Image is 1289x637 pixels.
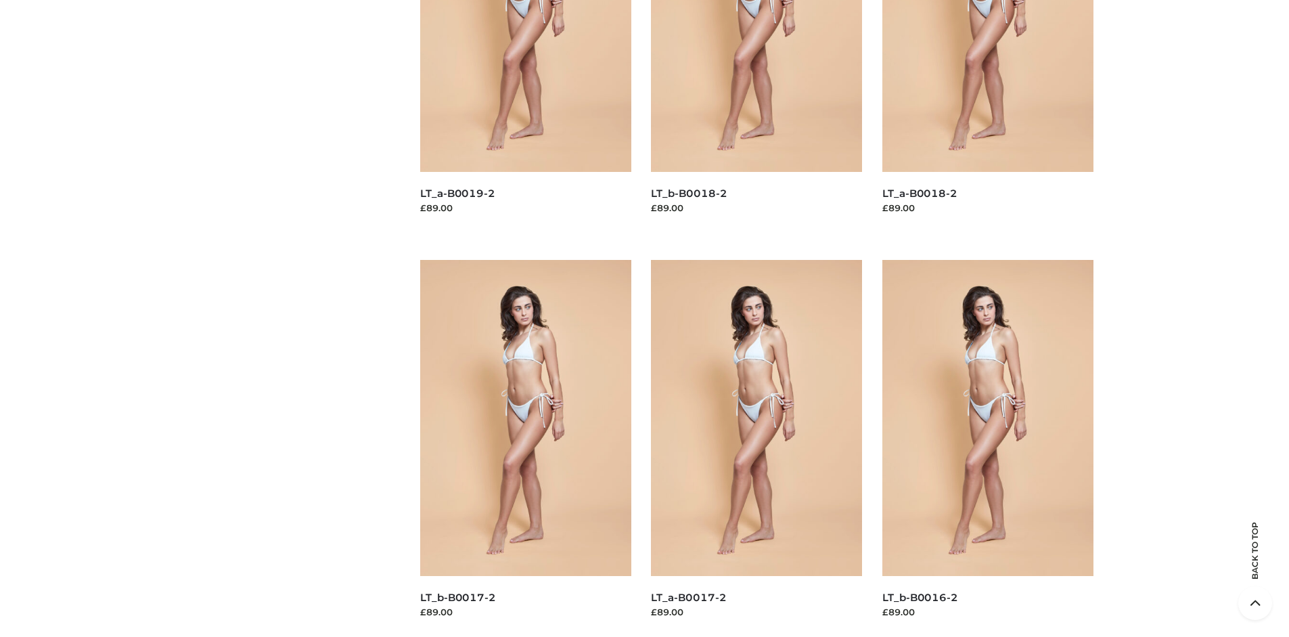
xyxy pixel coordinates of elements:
div: £89.00 [651,201,862,215]
span: Back to top [1238,546,1272,579]
div: £89.00 [651,605,862,619]
div: £89.00 [420,605,631,619]
a: LT_a-B0018-2 [882,187,957,200]
div: £89.00 [882,605,1093,619]
a: LT_b-B0018-2 [651,187,727,200]
div: £89.00 [420,201,631,215]
a: LT_a-B0019-2 [420,187,495,200]
div: £89.00 [882,201,1093,215]
a: LT_b-B0017-2 [420,591,496,604]
a: LT_a-B0017-2 [651,591,726,604]
a: LT_b-B0016-2 [882,591,958,604]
